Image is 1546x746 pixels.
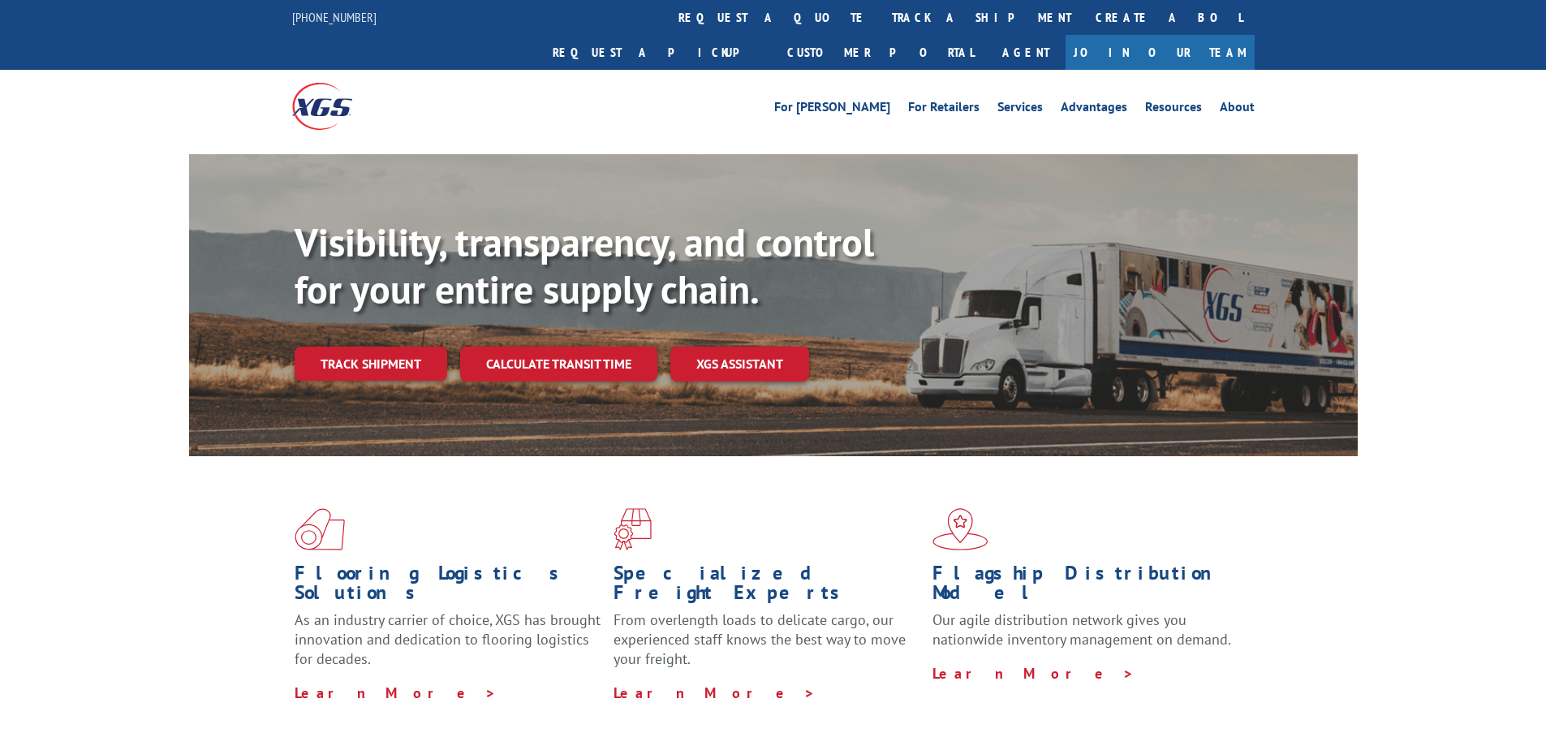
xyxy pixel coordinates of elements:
p: From overlength loads to delicate cargo, our experienced staff knows the best way to move your fr... [614,610,920,683]
img: xgs-icon-focused-on-flooring-red [614,508,652,550]
img: xgs-icon-total-supply-chain-intelligence-red [295,508,345,550]
a: Services [997,101,1043,119]
a: Learn More > [614,683,816,702]
span: As an industry carrier of choice, XGS has brought innovation and dedication to flooring logistics... [295,610,601,668]
a: Track shipment [295,347,447,381]
a: Resources [1145,101,1202,119]
img: xgs-icon-flagship-distribution-model-red [932,508,988,550]
h1: Specialized Freight Experts [614,563,920,610]
a: For [PERSON_NAME] [774,101,890,119]
a: Agent [986,35,1066,70]
b: Visibility, transparency, and control for your entire supply chain. [295,217,874,314]
a: Advantages [1061,101,1127,119]
a: Request a pickup [540,35,775,70]
h1: Flooring Logistics Solutions [295,563,601,610]
h1: Flagship Distribution Model [932,563,1239,610]
a: For Retailers [908,101,980,119]
a: XGS ASSISTANT [670,347,809,382]
a: Calculate transit time [460,347,657,382]
a: [PHONE_NUMBER] [292,9,377,25]
a: Learn More > [295,683,497,702]
a: Join Our Team [1066,35,1255,70]
a: Customer Portal [775,35,986,70]
span: Our agile distribution network gives you nationwide inventory management on demand. [932,610,1231,649]
a: About [1220,101,1255,119]
a: Learn More > [932,664,1135,683]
